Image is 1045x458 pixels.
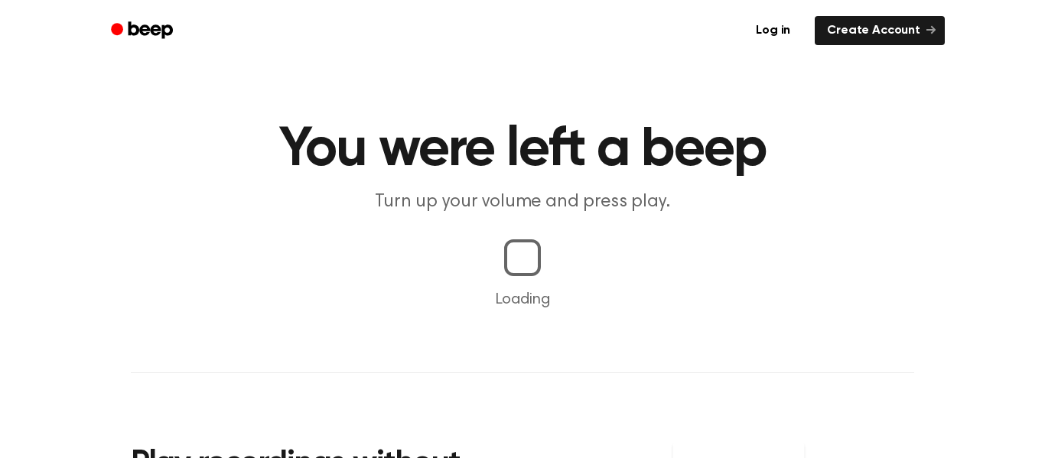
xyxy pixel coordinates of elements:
[131,122,914,177] h1: You were left a beep
[229,190,816,215] p: Turn up your volume and press play.
[741,13,806,48] a: Log in
[815,16,945,45] a: Create Account
[100,16,187,46] a: Beep
[18,288,1027,311] p: Loading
